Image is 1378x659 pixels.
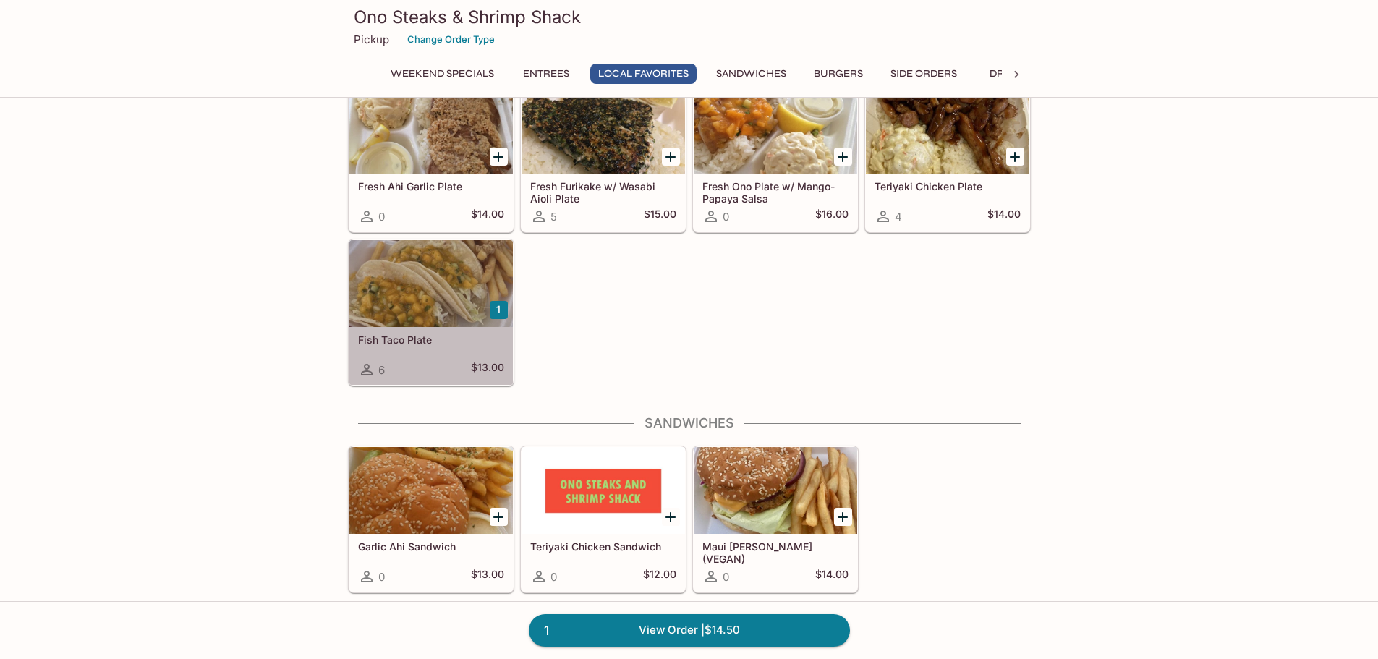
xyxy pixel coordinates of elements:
h5: Fresh Ono Plate w/ Mango-Papaya Salsa [702,180,849,204]
button: Add Garlic Ahi Sandwich [490,508,508,526]
button: Side Orders [882,64,965,84]
h5: Fresh Furikake w/ Wasabi Aioli Plate [530,180,676,204]
button: Add Fresh Ahi Garlic Plate [490,148,508,166]
span: 6 [378,363,385,377]
h5: $15.00 [644,208,676,225]
button: Add Fresh Ono Plate w/ Mango-Papaya Salsa [834,148,852,166]
div: Teriyaki Chicken Plate [866,87,1029,174]
a: Fresh Ahi Garlic Plate0$14.00 [349,86,514,232]
h5: Maui [PERSON_NAME] (VEGAN) [702,540,849,564]
h5: $13.00 [471,568,504,585]
span: 5 [550,210,557,224]
a: Teriyaki Chicken Sandwich0$12.00 [521,446,686,592]
h4: Sandwiches [348,415,1031,431]
h5: Fish Taco Plate [358,333,504,346]
a: Fish Taco Plate6$13.00 [349,239,514,386]
div: Fresh Furikake w/ Wasabi Aioli Plate [522,87,685,174]
button: Entrees [514,64,579,84]
button: Add Fish Taco Plate [490,301,508,319]
span: 0 [550,570,557,584]
span: 0 [378,210,385,224]
button: Burgers [806,64,871,84]
a: Teriyaki Chicken Plate4$14.00 [865,86,1030,232]
h5: $14.00 [987,208,1021,225]
div: Fish Taco Plate [349,240,513,327]
button: Local Favorites [590,64,697,84]
a: 1View Order |$14.50 [529,614,850,646]
button: Drinks [977,64,1042,84]
h5: Fresh Ahi Garlic Plate [358,180,504,192]
button: Add Teriyaki Chicken Sandwich [662,508,680,526]
h5: Garlic Ahi Sandwich [358,540,504,553]
button: Weekend Specials [383,64,502,84]
div: Fresh Ahi Garlic Plate [349,87,513,174]
p: Pickup [354,33,389,46]
button: Sandwiches [708,64,794,84]
span: 4 [895,210,902,224]
h5: $14.00 [471,208,504,225]
h5: $12.00 [643,568,676,585]
button: Add Maui Taro Burger (VEGAN) [834,508,852,526]
div: Maui Taro Burger (VEGAN) [694,447,857,534]
div: Garlic Ahi Sandwich [349,447,513,534]
span: 0 [723,210,729,224]
a: Fresh Ono Plate w/ Mango-Papaya Salsa0$16.00 [693,86,858,232]
h3: Ono Steaks & Shrimp Shack [354,6,1025,28]
h5: Teriyaki Chicken Sandwich [530,540,676,553]
span: 0 [723,570,729,584]
h5: Teriyaki Chicken Plate [875,180,1021,192]
button: Add Teriyaki Chicken Plate [1006,148,1024,166]
button: Change Order Type [401,28,501,51]
h5: $14.00 [815,568,849,585]
div: Fresh Ono Plate w/ Mango-Papaya Salsa [694,87,857,174]
a: Fresh Furikake w/ Wasabi Aioli Plate5$15.00 [521,86,686,232]
button: Add Fresh Furikake w/ Wasabi Aioli Plate [662,148,680,166]
h5: $16.00 [815,208,849,225]
span: 1 [535,621,558,641]
a: Garlic Ahi Sandwich0$13.00 [349,446,514,592]
span: 0 [378,570,385,584]
a: Maui [PERSON_NAME] (VEGAN)0$14.00 [693,446,858,592]
div: Teriyaki Chicken Sandwich [522,447,685,534]
h5: $13.00 [471,361,504,378]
